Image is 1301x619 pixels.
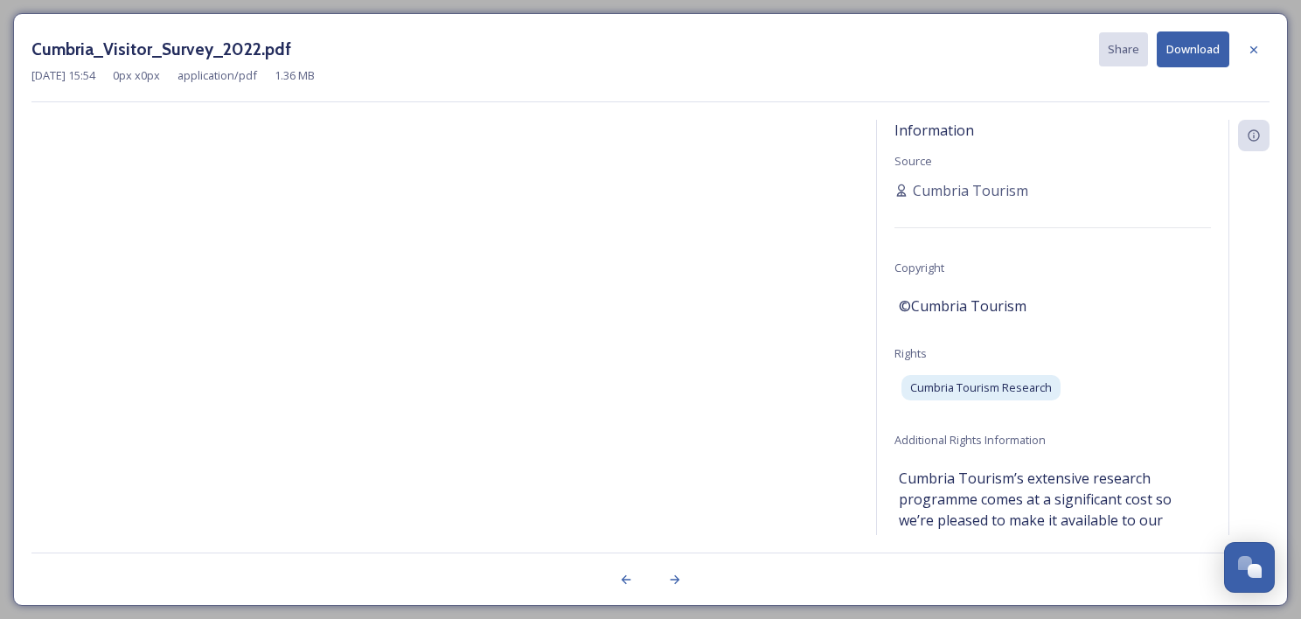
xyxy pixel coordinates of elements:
[894,345,927,361] span: Rights
[899,296,1026,316] span: ©Cumbria Tourism
[894,121,974,140] span: Information
[275,67,315,84] span: 1.36 MB
[1224,542,1275,593] button: Open Chat
[177,67,257,84] span: application/pdf
[1157,31,1229,67] button: Download
[1099,32,1148,66] button: Share
[31,37,291,62] h3: Cumbria_Visitor_Survey_2022.pdf
[31,67,95,84] span: [DATE] 15:54
[894,432,1046,448] span: Additional Rights Information
[894,153,932,169] span: Source
[894,260,944,275] span: Copyright
[910,379,1052,396] span: Cumbria Tourism Research
[913,180,1028,201] span: Cumbria Tourism
[113,67,160,84] span: 0 px x 0 px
